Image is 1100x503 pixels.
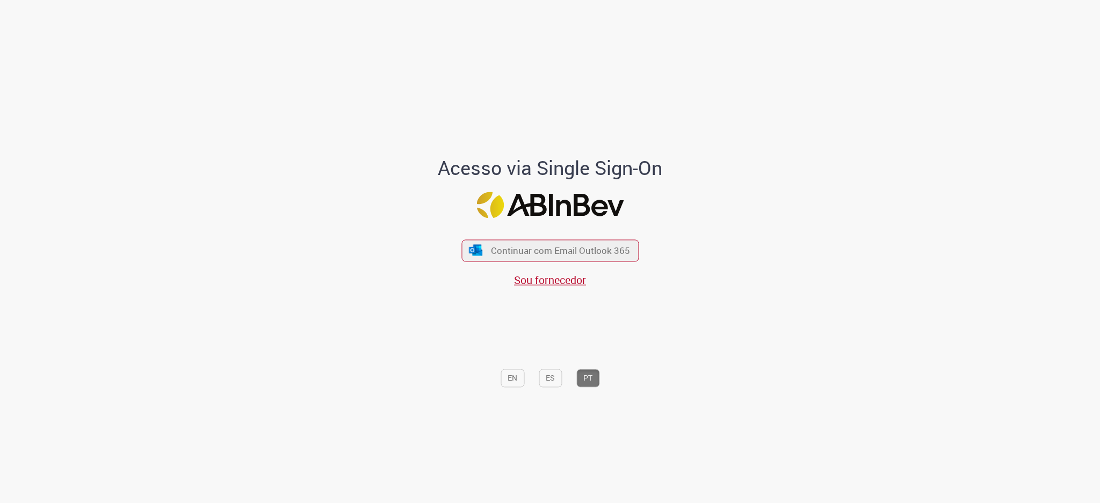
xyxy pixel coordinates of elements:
button: EN [501,369,524,388]
h1: Acesso via Single Sign-On [401,158,699,179]
button: ES [539,369,562,388]
img: ícone Azure/Microsoft 360 [468,245,483,256]
button: ícone Azure/Microsoft 360 Continuar com Email Outlook 365 [461,239,639,261]
a: Sou fornecedor [514,273,586,287]
button: PT [576,369,599,388]
img: Logo ABInBev [476,192,624,218]
span: Continuar com Email Outlook 365 [491,244,630,257]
